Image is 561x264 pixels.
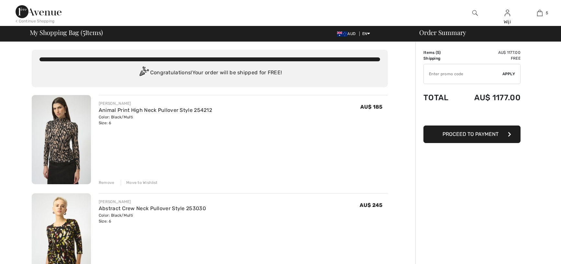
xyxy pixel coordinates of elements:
td: Free [457,55,521,61]
div: Order Summary [411,29,557,36]
td: Items ( ) [423,50,457,55]
a: Animal Print High Neck Pullover Style 254212 [99,107,212,113]
img: Congratulation2.svg [137,66,150,79]
div: [PERSON_NAME] [99,199,206,205]
td: AU$ 1177.00 [457,87,521,109]
span: 5 [437,50,439,55]
a: Abstract Crew Neck Pullover Style 253030 [99,205,206,211]
span: 5 [83,28,85,36]
span: AU$ 185 [360,104,382,110]
div: Color: Black/Multi Size: 6 [99,212,206,224]
img: Animal Print High Neck Pullover Style 254212 [32,95,91,184]
img: My Info [505,9,510,17]
div: Move to Wishlist [121,180,158,186]
div: Color: Black/Multi Size: 6 [99,114,212,126]
div: Remove [99,180,115,186]
span: Apply [502,71,515,77]
img: search the website [472,9,478,17]
td: AU$ 1177.00 [457,50,521,55]
span: AUD [337,31,358,36]
span: EN [362,31,370,36]
div: [PERSON_NAME] [99,101,212,106]
td: Shipping [423,55,457,61]
button: Proceed to Payment [423,126,521,143]
img: Australian Dollar [337,31,347,37]
td: Total [423,87,457,109]
div: Wiji [491,18,523,25]
div: < Continue Shopping [16,18,55,24]
img: My Bag [537,9,543,17]
span: My Shopping Bag ( Items) [30,29,103,36]
a: 5 [524,9,555,17]
img: 1ère Avenue [16,5,62,18]
a: Sign In [505,10,510,16]
input: Promo code [424,64,502,84]
span: Proceed to Payment [443,131,499,137]
iframe: PayPal [423,109,521,123]
div: Congratulations! Your order will be shipped for FREE! [39,66,380,79]
span: 5 [546,10,548,16]
span: AU$ 245 [360,202,382,208]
